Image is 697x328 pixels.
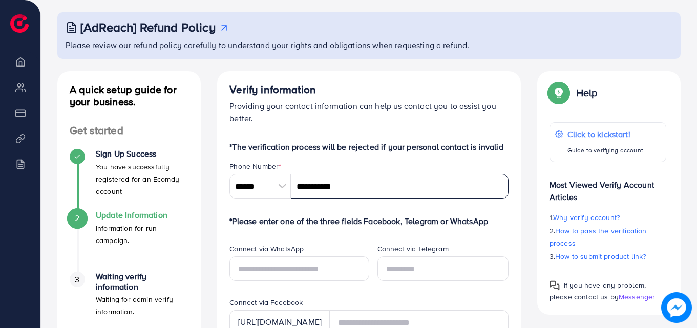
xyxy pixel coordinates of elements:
p: Information for run campaign. [96,222,188,247]
span: How to pass the verification process [550,226,647,248]
p: Please review our refund policy carefully to understand your rights and obligations when requesti... [66,39,674,51]
p: Click to kickstart! [567,128,643,140]
li: Update Information [57,210,201,272]
h3: [AdReach] Refund Policy [80,20,216,35]
label: Connect via WhatsApp [229,244,304,254]
span: 2 [75,212,79,224]
p: 3. [550,250,666,263]
p: Providing your contact information can help us contact you to assist you better. [229,100,509,124]
h4: Get started [57,124,201,137]
h4: Verify information [229,83,509,96]
p: 1. [550,211,666,224]
p: *The verification process will be rejected if your personal contact is invalid [229,141,509,153]
label: Connect via Telegram [377,244,449,254]
p: Waiting for admin verify information. [96,293,188,318]
p: Most Viewed Verify Account Articles [550,170,666,203]
label: Phone Number [229,161,281,171]
span: Why verify account? [553,212,620,223]
img: logo [10,14,29,33]
p: Help [576,86,598,99]
h4: Sign Up Success [96,149,188,159]
p: Guide to verifying account [567,144,643,157]
img: Popup guide [550,83,568,102]
span: If you have any problem, please contact us by [550,280,646,302]
p: *Please enter one of the three fields Facebook, Telegram or WhatsApp [229,215,509,227]
h4: A quick setup guide for your business. [57,83,201,108]
li: Sign Up Success [57,149,201,210]
span: How to submit product link? [555,251,646,261]
p: 2. [550,225,666,249]
span: 3 [75,274,79,286]
h4: Update Information [96,210,188,220]
span: Messenger [619,292,655,302]
label: Connect via Facebook [229,297,303,308]
p: You have successfully registered for an Ecomdy account [96,161,188,198]
img: image [661,292,692,323]
img: Popup guide [550,280,560,291]
h4: Waiting verify information [96,272,188,291]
